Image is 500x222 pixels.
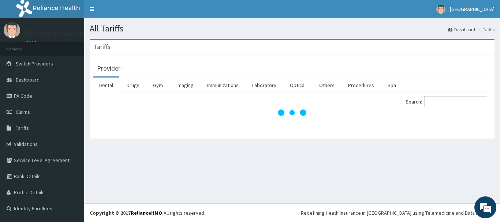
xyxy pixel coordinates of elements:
svg: audio-loading [277,98,307,127]
a: Others [313,78,340,93]
a: Dental [93,78,119,93]
p: [GEOGRAPHIC_DATA] [26,30,86,36]
a: Gym [147,78,169,93]
a: Spa [382,78,402,93]
li: Tariffs [476,26,495,33]
span: Dashboard [16,76,40,83]
a: Optical [284,78,311,93]
div: Redefining Heath Insurance in [GEOGRAPHIC_DATA] using Telemedicine and Data Science! [301,209,495,217]
a: Online [26,40,43,45]
h3: Provider - [97,65,124,72]
span: [GEOGRAPHIC_DATA] [450,6,495,12]
a: RelianceHMO [131,210,162,216]
a: Imaging [171,78,199,93]
span: Claims [16,109,30,115]
footer: All rights reserved. [84,203,500,222]
input: Search: [424,96,487,107]
span: Tariffs [16,125,29,131]
span: Switch Providers [16,60,53,67]
a: Laboratory [246,78,282,93]
h3: Tariffs [93,44,111,50]
label: Search: [406,96,487,107]
strong: Copyright © 2017 . [90,210,164,216]
img: User Image [4,22,20,38]
img: User Image [436,5,445,14]
a: Immunizations [201,78,245,93]
h1: All Tariffs [90,24,495,33]
a: Drugs [121,78,145,93]
a: Dashboard [448,26,475,33]
a: Procedures [342,78,380,93]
